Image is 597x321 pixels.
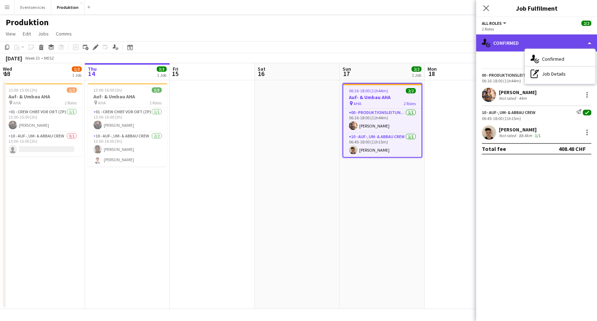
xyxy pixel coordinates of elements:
[38,31,49,37] span: Jobs
[482,21,507,26] button: All roles
[53,29,75,38] a: Comms
[23,31,31,37] span: Edit
[3,132,82,156] app-card-role: 10 - Auf-, Um- & Abbau Crew0/113:00-15:00 (2h)
[343,66,351,72] span: Sun
[525,52,595,66] div: Confirmed
[6,31,16,37] span: View
[343,83,422,158] app-job-card: 06:16-18:00 (11h44m)2/2Auf- & Umbau AHA AHA2 Roles00 - Produktionsleitung vor Ort (ZP)1/106:16-18...
[517,133,533,138] div: 88.4km
[476,4,597,13] h3: Job Fulfilment
[499,126,542,133] div: [PERSON_NAME]
[581,21,591,26] span: 2/2
[3,29,18,38] a: View
[6,17,49,28] h1: Produktion
[87,70,97,78] span: 14
[88,93,167,100] h3: Auf- & Umbau AHA
[482,78,591,83] div: 06:16-18:00 (11h44m)
[56,31,72,37] span: Comms
[44,55,54,61] div: MESZ
[499,96,517,101] div: Not rated
[3,83,82,156] app-job-card: 13:00-15:00 (2h)1/2Auf- & Umbau AHA AHA2 Roles01 - Crew Chief vor Ort (ZP)1/113:00-15:00 (2h)[PER...
[258,66,265,72] span: Sat
[51,0,85,14] button: Produktion
[172,70,178,78] span: 15
[354,101,361,106] span: AHA
[3,108,82,132] app-card-role: 01 - Crew Chief vor Ort (ZP)1/113:00-15:00 (2h)[PERSON_NAME]
[499,133,517,138] div: Not rated
[343,133,421,157] app-card-role: 10 - Auf-, Um- & Abbau Crew1/106:45-18:00 (11h15m)[PERSON_NAME]
[427,66,437,72] span: Mon
[3,93,82,100] h3: Auf- & Umbau AHA
[482,145,506,152] div: Total fee
[404,101,416,106] span: 2 Roles
[20,29,34,38] a: Edit
[15,0,51,14] button: Eventservices
[152,87,162,93] span: 3/3
[98,100,106,105] span: AHA
[6,55,22,62] div: [DATE]
[482,21,502,26] span: All roles
[535,133,540,138] app-skills-label: 1/1
[173,66,178,72] span: Fri
[3,66,12,72] span: Wed
[482,26,591,32] div: 2 Roles
[150,100,162,105] span: 2 Roles
[482,72,560,78] div: 00 - Produktionsleitung vor Ort (ZP)
[88,132,167,167] app-card-role: 10 - Auf-, Um- & Abbau Crew2/213:00-16:00 (3h)[PERSON_NAME][PERSON_NAME]
[35,29,52,38] a: Jobs
[499,89,537,96] div: [PERSON_NAME]
[157,66,167,72] span: 3/3
[88,108,167,132] app-card-role: 01 - Crew Chief vor Ort (ZP)1/113:00-16:00 (3h)[PERSON_NAME]
[157,72,166,78] div: 1 Job
[9,87,37,93] span: 13:00-15:00 (2h)
[349,88,388,93] span: 06:16-18:00 (11h44m)
[406,88,416,93] span: 2/2
[88,66,97,72] span: Thu
[341,70,351,78] span: 17
[525,67,595,81] div: Job Details
[482,110,536,115] div: 10 - Auf-, Um- & Abbau Crew
[67,87,77,93] span: 1/2
[88,83,167,167] app-job-card: 13:00-16:00 (3h)3/3Auf- & Umbau AHA AHA2 Roles01 - Crew Chief vor Ort (ZP)1/113:00-16:00 (3h)[PER...
[13,100,21,105] span: AHA
[72,66,82,72] span: 1/2
[2,70,12,78] span: 13
[72,72,81,78] div: 1 Job
[93,87,122,93] span: 13:00-16:00 (3h)
[412,66,421,72] span: 2/2
[426,70,437,78] span: 18
[412,72,421,78] div: 1 Job
[476,34,597,51] div: Confirmed
[65,100,77,105] span: 2 Roles
[23,55,41,61] span: Week 33
[559,145,586,152] div: 408.48 CHF
[343,94,421,100] h3: Auf- & Umbau AHA
[343,109,421,133] app-card-role: 00 - Produktionsleitung vor Ort (ZP)1/106:16-18:00 (11h44m)[PERSON_NAME]
[517,96,528,101] div: 44m
[257,70,265,78] span: 16
[482,116,591,121] div: 06:45-18:00 (11h15m)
